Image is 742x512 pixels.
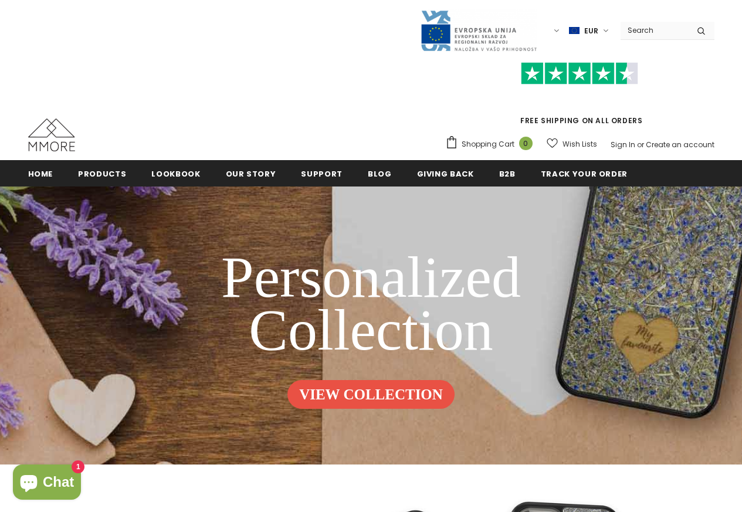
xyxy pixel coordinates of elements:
span: EUR [584,25,598,37]
a: Create an account [646,140,714,150]
a: Home [28,160,53,187]
a: Sign In [611,140,635,150]
span: Shopping Cart [462,138,514,150]
img: MMORE Cases [28,118,75,151]
span: support [301,168,343,179]
a: support [301,160,343,187]
a: Shopping Cart 0 [445,135,538,153]
span: Track your order [541,168,628,179]
a: Giving back [417,160,474,187]
a: B2B [499,160,516,187]
inbox-online-store-chat: Shopify online store chat [9,464,84,503]
span: Lookbook [151,168,200,179]
span: or [637,140,644,150]
a: Javni Razpis [420,25,537,35]
a: Blog [368,160,392,187]
a: Lookbook [151,160,200,187]
span: Our Story [226,168,276,179]
span: Products [78,168,126,179]
img: Trust Pilot Stars [521,62,638,85]
span: B2B [499,168,516,179]
span: Giving back [417,168,474,179]
a: Track your order [541,160,628,187]
a: Our Story [226,160,276,187]
span: 0 [519,137,533,150]
span: Wish Lists [563,138,597,150]
span: Home [28,168,53,179]
span: FREE SHIPPING ON ALL ORDERS [445,67,714,126]
span: Personalized Collection [221,245,521,362]
input: Search Site [621,22,688,39]
span: Blog [368,168,392,179]
img: Javni Razpis [420,9,537,52]
a: VIEW COLLECTION [287,380,455,409]
a: Wish Lists [547,134,597,154]
span: VIEW COLLECTION [299,386,443,402]
a: Products [78,160,126,187]
iframe: Customer reviews powered by Trustpilot [445,84,714,115]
